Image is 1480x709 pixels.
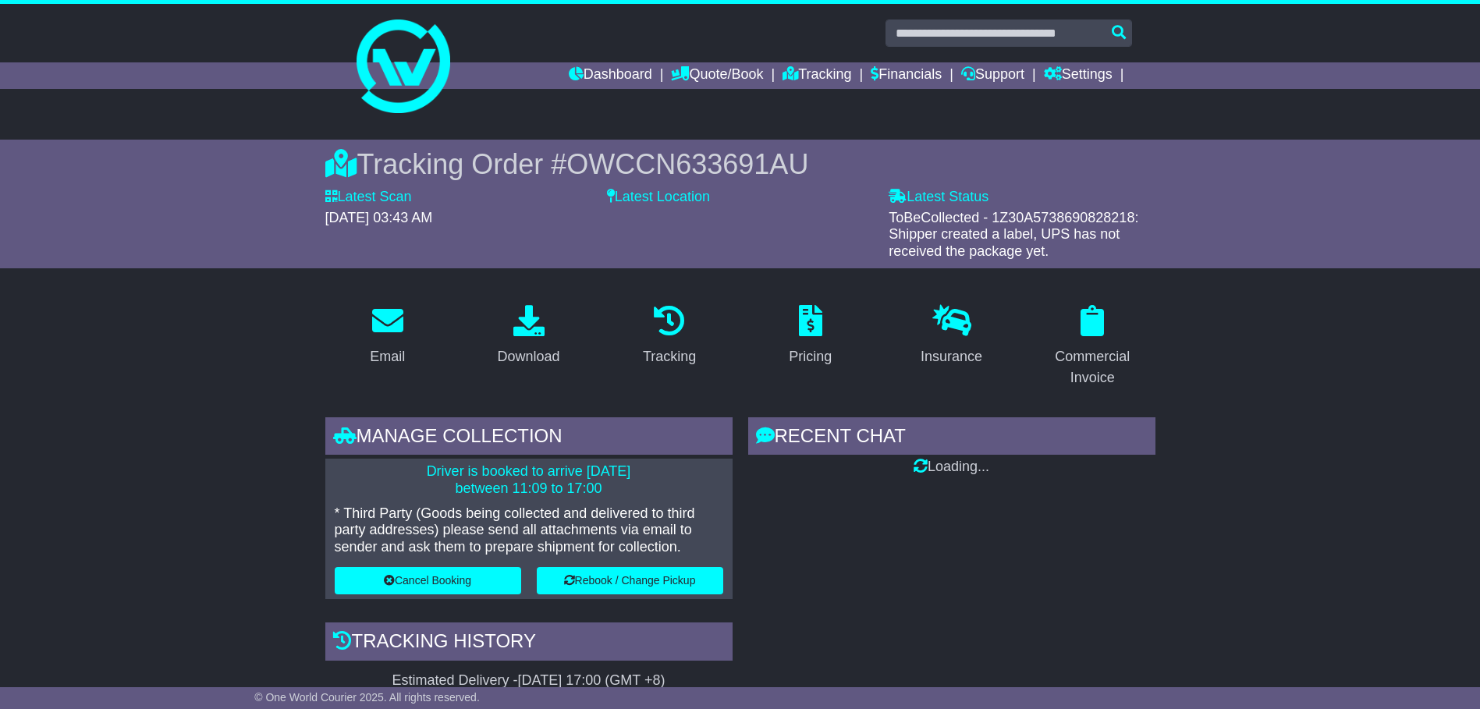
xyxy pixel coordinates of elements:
label: Latest Location [607,189,710,206]
a: Commercial Invoice [1030,300,1155,394]
div: Commercial Invoice [1040,346,1145,388]
a: Quote/Book [671,62,763,89]
button: Rebook / Change Pickup [537,567,723,594]
div: [DATE] 17:00 (GMT +8) [518,672,665,690]
span: OWCCN633691AU [566,148,808,180]
span: [DATE] 03:43 AM [325,210,433,225]
a: Pricing [779,300,842,373]
label: Latest Scan [325,189,412,206]
div: Tracking Order # [325,147,1155,181]
span: © One World Courier 2025. All rights reserved. [254,691,480,704]
div: Manage collection [325,417,733,459]
a: Email [360,300,415,373]
a: Tracking [633,300,706,373]
a: Insurance [910,300,992,373]
p: Driver is booked to arrive [DATE] between 11:09 to 17:00 [335,463,723,497]
span: ToBeCollected - 1Z30A5738690828218: Shipper created a label, UPS has not received the package yet. [889,210,1138,259]
div: Tracking [643,346,696,367]
a: Settings [1044,62,1113,89]
label: Latest Status [889,189,988,206]
p: * Third Party (Goods being collected and delivered to third party addresses) please send all atta... [335,505,723,556]
div: Email [370,346,405,367]
a: Support [961,62,1024,89]
div: Download [497,346,559,367]
div: RECENT CHAT [748,417,1155,459]
a: Download [487,300,570,373]
div: Pricing [789,346,832,367]
a: Financials [871,62,942,89]
div: Loading... [748,459,1155,476]
a: Dashboard [569,62,652,89]
button: Cancel Booking [335,567,521,594]
div: Insurance [921,346,982,367]
div: Estimated Delivery - [325,672,733,690]
a: Tracking [783,62,851,89]
div: Tracking history [325,622,733,665]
